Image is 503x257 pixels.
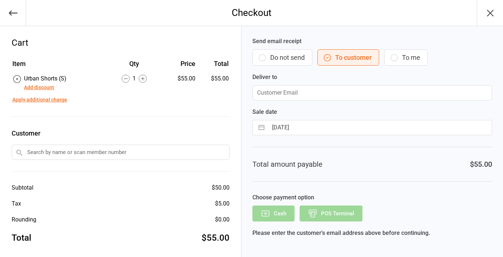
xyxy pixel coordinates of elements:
[252,159,323,170] div: Total amount payable
[106,74,162,83] div: 1
[198,74,229,92] td: $55.00
[106,59,162,74] th: Qty
[252,108,492,116] label: Sale date
[12,128,230,138] label: Customer
[24,75,66,82] span: Urban Shorts (S)
[12,59,105,74] th: Item
[12,199,21,208] div: Tax
[252,37,492,46] label: Send email receipt
[198,59,229,74] th: Total
[12,183,33,192] div: Subtotal
[384,49,428,66] button: To me
[163,74,195,83] div: $55.00
[202,231,230,244] div: $55.00
[470,159,492,170] div: $55.00
[24,84,54,91] button: Add discount
[317,49,379,66] button: To customer
[12,96,67,104] button: Apply additional charge
[215,199,230,208] div: $5.00
[12,215,36,224] div: Rounding
[215,215,230,224] div: $0.00
[12,231,31,244] div: Total
[12,145,230,160] input: Search by name or scan member number
[252,229,492,237] div: Please enter the customer's email address above before continuing.
[252,193,492,202] label: Choose payment option
[252,85,492,100] input: Customer Email
[252,49,312,66] button: Do not send
[212,183,230,192] div: $50.00
[163,59,195,69] div: Price
[252,73,492,82] label: Deliver to
[12,36,230,49] div: Cart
